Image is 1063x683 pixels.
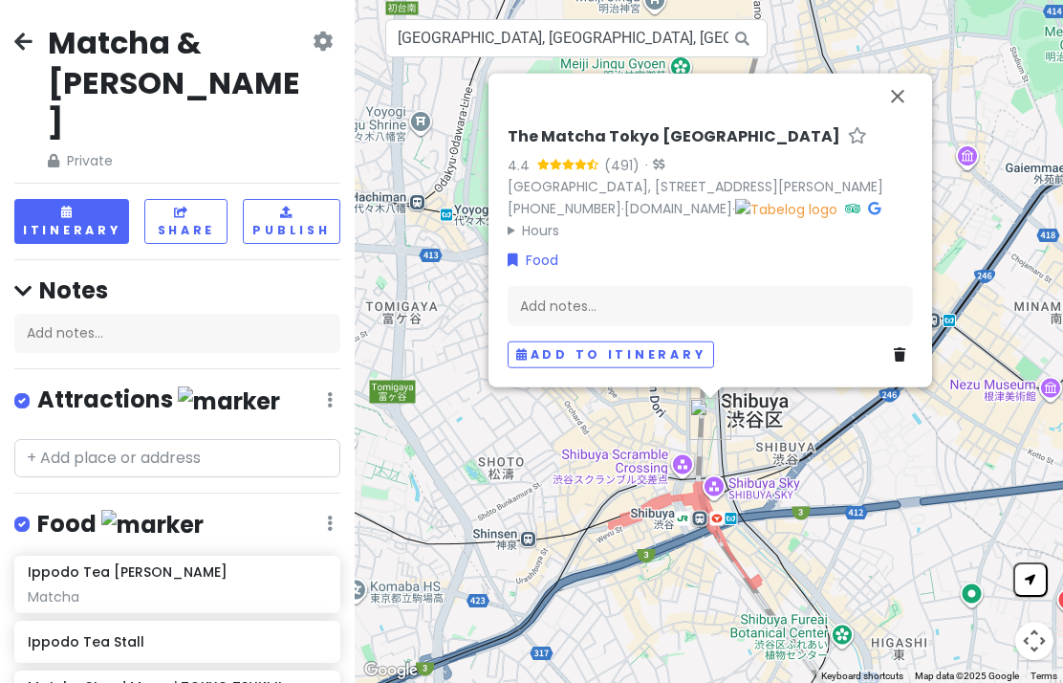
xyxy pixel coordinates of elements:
button: Share [144,199,228,244]
button: Add to itinerary [508,341,714,368]
img: Tabelog [735,199,837,220]
button: Map camera controls [1015,622,1053,660]
a: Delete place [894,344,913,365]
button: Keyboard shortcuts [821,670,903,683]
h4: Notes [14,275,340,305]
div: Add notes... [14,314,340,354]
div: Add notes... [508,286,913,326]
summary: Hours [508,220,913,241]
h6: Ippodo Tea [PERSON_NAME] [28,563,228,581]
button: Close [875,74,921,120]
h6: Ippodo Tea Stall [28,633,326,650]
span: Map data ©2025 Google [915,671,1019,681]
div: · [640,157,664,176]
h4: Attractions [37,385,280,416]
div: 4.4 [508,155,537,176]
button: Publish [243,199,339,244]
a: [DOMAIN_NAME] [624,199,732,218]
h4: Food [37,509,204,540]
i: Tripadvisor [845,202,860,215]
input: + Add place or address [14,439,340,477]
h6: The Matcha Tokyo [GEOGRAPHIC_DATA] [508,127,840,147]
a: [GEOGRAPHIC_DATA], [STREET_ADDRESS][PERSON_NAME] [508,177,883,196]
img: marker [178,386,280,416]
a: Open this area in Google Maps (opens a new window) [359,658,423,683]
i: Google Maps [868,202,880,215]
input: Search a place [385,19,768,57]
a: Star place [848,127,867,147]
span: Private [48,150,309,171]
a: Food [508,249,558,270]
a: Terms (opens in new tab) [1030,671,1057,681]
div: · · [508,127,913,242]
div: The Matcha Tokyo Miyashita Park [682,390,739,448]
button: Itinerary [14,199,129,244]
a: [PHONE_NUMBER] [508,199,621,218]
img: Google [359,658,423,683]
div: Matcha [28,588,326,606]
h2: Matcha & [PERSON_NAME] [48,23,309,143]
img: marker [101,510,204,540]
div: (491) [604,155,640,176]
